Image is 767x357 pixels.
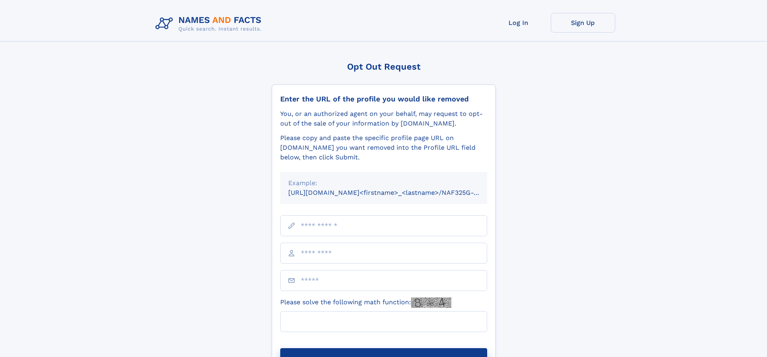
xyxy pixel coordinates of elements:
[288,189,502,196] small: [URL][DOMAIN_NAME]<firstname>_<lastname>/NAF325G-xxxxxxxx
[152,13,268,35] img: Logo Names and Facts
[280,133,487,162] div: Please copy and paste the specific profile page URL on [DOMAIN_NAME] you want removed into the Pr...
[280,95,487,103] div: Enter the URL of the profile you would like removed
[288,178,479,188] div: Example:
[551,13,615,33] a: Sign Up
[486,13,551,33] a: Log In
[280,297,451,308] label: Please solve the following math function:
[280,109,487,128] div: You, or an authorized agent on your behalf, may request to opt-out of the sale of your informatio...
[272,62,496,72] div: Opt Out Request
